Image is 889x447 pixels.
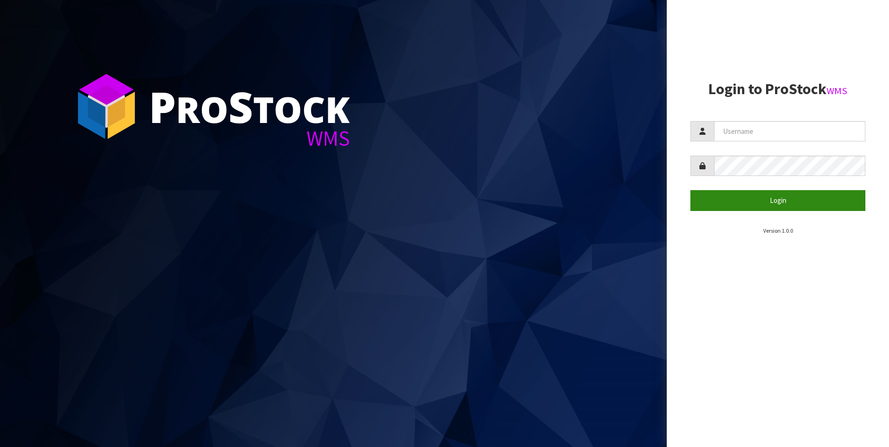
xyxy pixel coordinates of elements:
[690,190,865,210] button: Login
[228,78,253,135] span: S
[714,121,865,141] input: Username
[763,227,793,234] small: Version 1.0.0
[71,71,142,142] img: ProStock Cube
[690,81,865,97] h2: Login to ProStock
[149,85,350,128] div: ro tock
[149,128,350,149] div: WMS
[827,85,847,97] small: WMS
[149,78,176,135] span: P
